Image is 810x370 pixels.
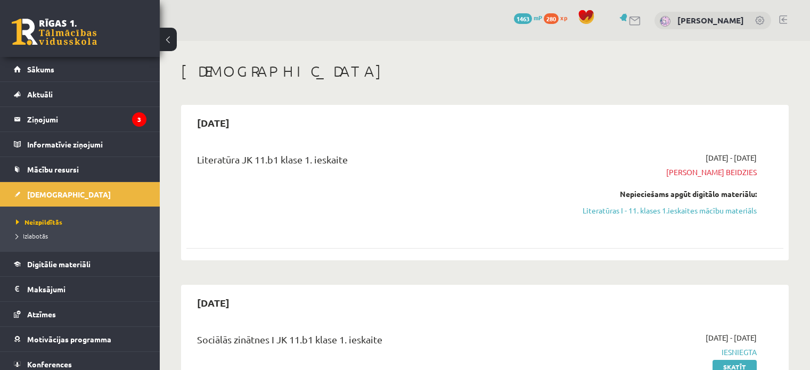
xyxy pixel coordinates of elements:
[706,332,757,343] span: [DATE] - [DATE]
[534,13,542,22] span: mP
[14,182,146,207] a: [DEMOGRAPHIC_DATA]
[14,277,146,301] a: Maksājumi
[16,218,62,226] span: Neizpildītās
[581,205,757,216] a: Literatūras I - 11. klases 1.ieskaites mācību materiāls
[186,290,240,315] h2: [DATE]
[197,332,565,352] div: Sociālās zinātnes I JK 11.b1 klase 1. ieskaite
[197,152,565,172] div: Literatūra JK 11.b1 klase 1. ieskaite
[14,302,146,326] a: Atzīmes
[544,13,572,22] a: 280 xp
[16,217,149,227] a: Neizpildītās
[27,132,146,157] legend: Informatīvie ziņojumi
[27,89,53,99] span: Aktuāli
[27,190,111,199] span: [DEMOGRAPHIC_DATA]
[27,259,91,269] span: Digitālie materiāli
[560,13,567,22] span: xp
[186,110,240,135] h2: [DATE]
[27,309,56,319] span: Atzīmes
[14,252,146,276] a: Digitālie materiāli
[27,165,79,174] span: Mācību resursi
[16,231,149,241] a: Izlabotās
[677,15,744,26] a: [PERSON_NAME]
[16,232,48,240] span: Izlabotās
[581,188,757,200] div: Nepieciešams apgūt digitālo materiālu:
[14,157,146,182] a: Mācību resursi
[27,334,111,344] span: Motivācijas programma
[181,62,789,80] h1: [DEMOGRAPHIC_DATA]
[581,347,757,358] span: Iesniegta
[660,16,670,27] img: Alisa Gerbe
[14,327,146,351] a: Motivācijas programma
[14,107,146,131] a: Ziņojumi3
[132,112,146,127] i: 3
[581,167,757,178] span: [PERSON_NAME] beidzies
[514,13,532,24] span: 1463
[706,152,757,163] span: [DATE] - [DATE]
[14,132,146,157] a: Informatīvie ziņojumi
[514,13,542,22] a: 1463 mP
[27,64,54,74] span: Sākums
[14,82,146,106] a: Aktuāli
[14,57,146,81] a: Sākums
[27,359,72,369] span: Konferences
[27,277,146,301] legend: Maksājumi
[12,19,97,45] a: Rīgas 1. Tālmācības vidusskola
[544,13,559,24] span: 280
[27,107,146,131] legend: Ziņojumi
